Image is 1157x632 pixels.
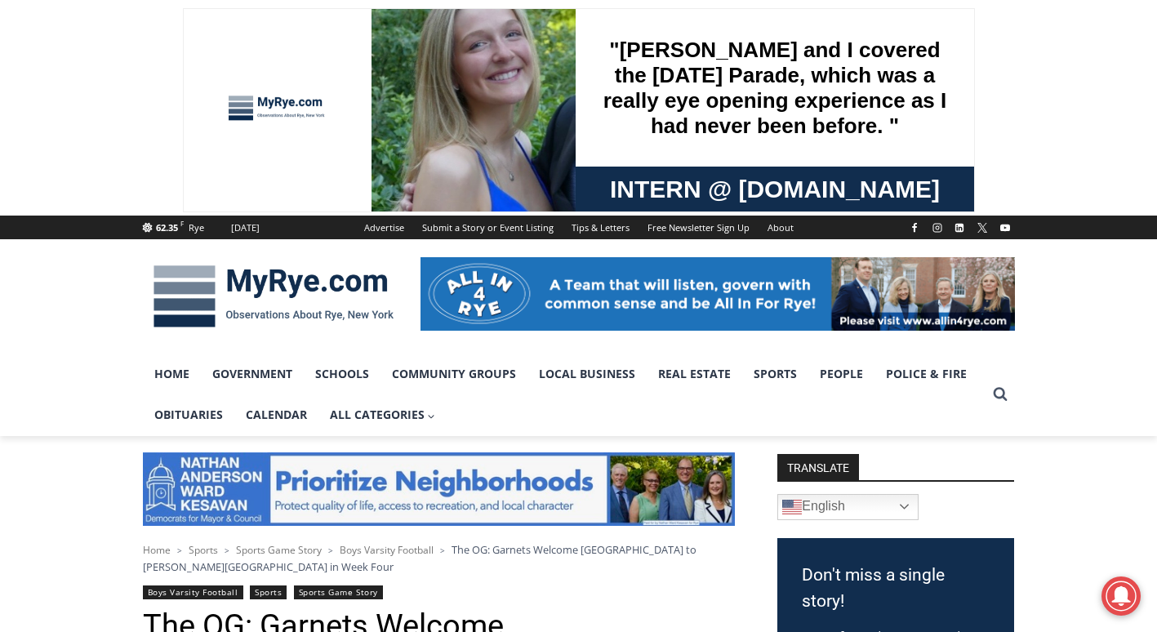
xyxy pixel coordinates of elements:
a: Boys Varsity Football [143,585,243,599]
a: Submit a Story or Event Listing [413,216,563,239]
a: Facebook [905,218,924,238]
a: Sports [189,543,218,557]
a: Sports [742,354,808,394]
a: Sports Game Story [294,585,383,599]
img: MyRye.com [143,254,404,339]
a: Home [143,543,171,557]
a: Police & Fire [874,354,978,394]
a: About [759,216,803,239]
span: Intern @ [DOMAIN_NAME] [427,162,757,199]
a: Sports Game Story [236,543,322,557]
div: Rye [189,220,204,235]
nav: Primary Navigation [143,354,986,436]
span: F [180,219,184,228]
nav: Breadcrumbs [143,541,735,575]
a: Free Newsletter Sign Up [639,216,759,239]
a: Tips & Letters [563,216,639,239]
a: Intern @ [DOMAIN_NAME] [393,158,791,203]
span: > [225,545,229,556]
a: Calendar [234,394,318,435]
a: Community Groups [380,354,527,394]
a: Real Estate [647,354,742,394]
strong: TRANSLATE [777,454,859,480]
a: Advertise [355,216,413,239]
a: Government [201,354,304,394]
a: Home [143,354,201,394]
a: Sports [250,585,287,599]
a: Boys Varsity Football [340,543,434,557]
h3: Don't miss a single story! [802,563,990,614]
a: Schools [304,354,380,394]
span: > [177,545,182,556]
a: Linkedin [950,218,969,238]
img: en [782,497,802,517]
a: YouTube [995,218,1015,238]
img: s_800_29ca6ca9-f6cc-433c-a631-14f6620ca39b.jpeg [1,1,162,162]
button: Child menu of All Categories [318,394,447,435]
button: View Search Form [986,380,1015,409]
a: Local Business [527,354,647,394]
div: [DATE] [231,220,260,235]
div: / [182,138,186,154]
span: 62.35 [156,221,178,234]
a: X [972,218,992,238]
h4: [PERSON_NAME] Read Sanctuary Fall Fest: [DATE] [13,164,209,202]
a: English [777,494,919,520]
div: "[PERSON_NAME] and I covered the [DATE] Parade, which was a really eye opening experience as I ha... [412,1,772,158]
div: 1 [171,138,178,154]
a: [PERSON_NAME] Read Sanctuary Fall Fest: [DATE] [1,162,236,203]
a: People [808,354,874,394]
a: Instagram [928,218,947,238]
a: Obituaries [143,394,234,435]
nav: Secondary Navigation [355,216,803,239]
div: 6 [190,138,198,154]
span: > [328,545,333,556]
img: All in for Rye [421,257,1015,331]
span: > [440,545,445,556]
div: Co-sponsored by Westchester County Parks [171,48,228,134]
span: The OG: Garnets Welcome [GEOGRAPHIC_DATA] to [PERSON_NAME][GEOGRAPHIC_DATA] in Week Four [143,542,696,573]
